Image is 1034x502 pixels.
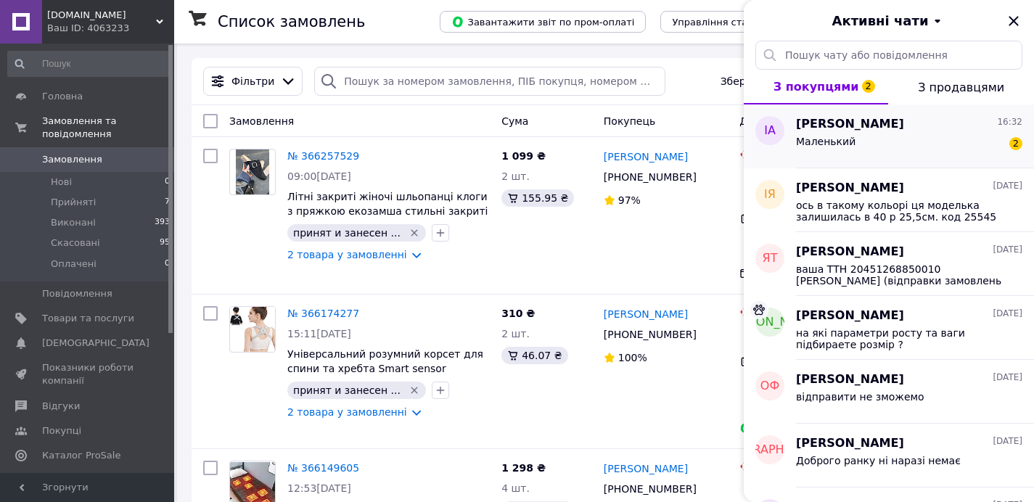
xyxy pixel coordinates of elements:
[993,180,1022,192] span: [DATE]
[409,384,420,396] svg: Видалити мітку
[42,90,83,103] span: Головна
[744,232,1034,296] button: ЯТ[PERSON_NAME][DATE]ваша ТТН 20451268850010 [PERSON_NAME] (відправки замовлень 1-3 днів) дякуємо...
[796,391,924,403] span: відправити не зможемо
[993,371,1022,384] span: [DATE]
[165,196,170,209] span: 7
[287,308,359,319] a: № 366174277
[744,296,1034,360] button: [PERSON_NAME][PERSON_NAME][DATE]на які параметри росту та ваги підбираете розмір ?
[287,328,351,340] span: 15:11[DATE]
[784,12,993,30] button: Активні чати
[1005,12,1022,30] button: Закрити
[229,149,276,195] a: Фото товару
[47,9,156,22] span: dash.market
[231,74,274,89] span: Фільтри
[287,482,351,494] span: 12:53[DATE]
[763,250,778,267] span: ЯТ
[51,176,72,189] span: Нові
[218,13,365,30] h1: Список замовлень
[764,123,776,139] span: ІА
[165,258,170,271] span: 0
[796,199,1002,223] span: ось в такому кольорі ця моделька залишилась в 40 р 25,5см. код 25545 колір капучино
[501,482,530,494] span: 4 шт.
[440,11,646,33] button: Завантажити звіт по пром-оплаті
[672,17,783,28] span: Управління статусами
[760,378,779,395] span: ОФ
[501,115,528,127] span: Cума
[744,424,1034,487] button: [DEMOGRAPHIC_DATA][PERSON_NAME][DATE]Доброго ранку ні наразі немає
[501,308,535,319] span: 310 ₴
[796,435,904,452] span: [PERSON_NAME]
[755,41,1022,70] input: Пошук чату або повідомлення
[796,244,904,260] span: [PERSON_NAME]
[47,22,174,35] div: Ваш ID: 4063233
[42,449,120,462] span: Каталог ProSale
[796,263,1002,287] span: ваша ТТН 20451268850010 [PERSON_NAME] (відправки замовлень 1-3 днів) дякуємо за покупку обовьязко...
[501,347,567,364] div: 46.07 ₴
[888,70,1034,104] button: З продавцями
[229,306,276,353] a: Фото товару
[501,328,530,340] span: 2 шт.
[165,176,170,189] span: 0
[744,360,1034,424] button: ОФ[PERSON_NAME][DATE]відправити не зможемо
[501,170,530,182] span: 2 шт.
[314,67,665,96] input: Пошук за номером замовлення, ПІБ покупця, номером телефону, Email, номером накладної
[51,236,100,250] span: Скасовані
[160,236,170,250] span: 95
[601,167,699,187] div: [PHONE_NUMBER]
[744,104,1034,168] button: ІА[PERSON_NAME]16:32Маленький2
[604,149,688,164] a: [PERSON_NAME]
[42,424,81,437] span: Покупці
[501,150,546,162] span: 1 099 ₴
[287,170,351,182] span: 09:00[DATE]
[236,149,270,194] img: Фото товару
[796,308,904,324] span: [PERSON_NAME]
[287,249,407,260] a: 2 товара у замовленні
[993,435,1022,448] span: [DATE]
[42,337,149,350] span: [DEMOGRAPHIC_DATA]
[287,191,488,246] a: Літні закриті жіночі шльопанці клоги з пряжкою екозамша стильні закриті сабо з квадратним носом н...
[796,136,855,147] span: Маленький
[287,348,483,403] a: Універсальний розумний корсет для спини та хребта Smart sensor corrector WO-9, регульований корек...
[42,400,80,413] span: Відгуки
[722,314,818,331] span: [PERSON_NAME]
[618,352,647,363] span: 100%
[739,115,846,127] span: Доставка та оплата
[604,461,688,476] a: [PERSON_NAME]
[42,153,102,166] span: Замовлення
[293,384,401,396] span: принят и занесен ...
[155,216,170,229] span: 393
[918,81,1004,94] span: З продавцями
[51,196,96,209] span: Прийняті
[230,307,275,352] img: Фото товару
[293,227,401,239] span: принят и занесен ...
[796,455,961,466] span: Доброго ранку ні наразі немає
[409,227,420,239] svg: Видалити мітку
[744,168,1034,232] button: ІЯ[PERSON_NAME][DATE]ось в такому кольорі ця моделька залишилась в 40 р 25,5см. код 25545 колір к...
[721,74,826,89] span: Збережені фільтри:
[287,462,359,474] a: № 366149605
[287,406,407,418] a: 2 товара у замовленні
[796,116,904,133] span: [PERSON_NAME]
[660,11,795,33] button: Управління статусами
[501,462,546,474] span: 1 298 ₴
[501,189,574,207] div: 155.95 ₴
[862,80,875,93] span: 2
[601,479,699,499] div: [PHONE_NUMBER]
[997,116,1022,128] span: 16:32
[42,361,134,387] span: Показники роботи компанії
[42,287,112,300] span: Повідомлення
[42,312,134,325] span: Товари та послуги
[796,180,904,197] span: [PERSON_NAME]
[796,371,904,388] span: [PERSON_NAME]
[601,324,699,345] div: [PHONE_NUMBER]
[51,216,96,229] span: Виконані
[51,258,97,271] span: Оплачені
[993,244,1022,256] span: [DATE]
[796,327,1002,350] span: на які параметри росту та ваги підбираете розмір ?
[832,12,928,30] span: Активні чати
[993,308,1022,320] span: [DATE]
[704,442,836,458] span: [DEMOGRAPHIC_DATA]
[42,115,174,141] span: Замовлення та повідомлення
